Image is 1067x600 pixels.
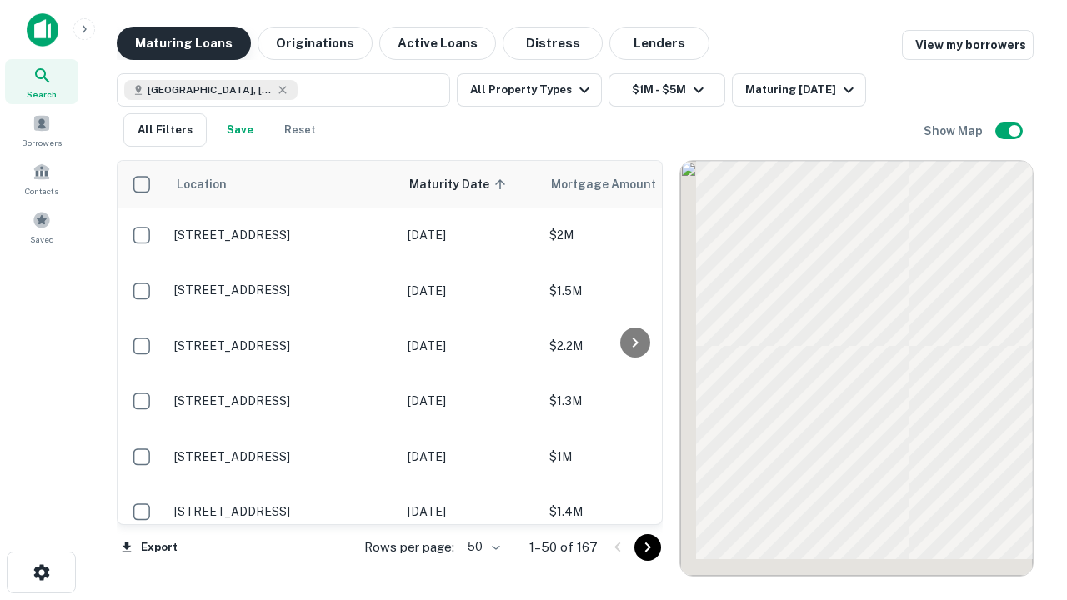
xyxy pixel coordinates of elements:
[609,73,725,107] button: $1M - $5M
[27,87,57,101] span: Search
[174,227,391,242] p: [STREET_ADDRESS]
[408,226,533,244] p: [DATE]
[541,161,724,207] th: Mortgage Amount
[166,161,399,207] th: Location
[174,504,391,519] p: [STREET_ADDRESS]
[549,282,716,300] p: $1.5M
[408,502,533,521] p: [DATE]
[258,27,373,60] button: Originations
[924,122,985,140] h6: Show Map
[549,502,716,521] p: $1.4M
[174,393,391,408] p: [STREET_ADDRESS]
[273,113,327,147] button: Reset
[5,204,78,249] a: Saved
[176,174,227,194] span: Location
[732,73,866,107] button: Maturing [DATE]
[680,161,1033,576] div: 0 0
[408,447,533,466] p: [DATE]
[984,467,1067,547] iframe: Chat Widget
[549,226,716,244] p: $2M
[634,534,661,561] button: Go to next page
[408,337,533,355] p: [DATE]
[213,113,267,147] button: Save your search to get updates of matches that match your search criteria.
[364,537,454,557] p: Rows per page:
[5,59,78,104] a: Search
[399,161,541,207] th: Maturity Date
[408,392,533,410] p: [DATE]
[5,107,78,152] a: Borrowers
[503,27,603,60] button: Distress
[117,73,450,107] button: [GEOGRAPHIC_DATA], [GEOGRAPHIC_DATA], [GEOGRAPHIC_DATA]
[174,282,391,297] p: [STREET_ADDRESS]
[379,27,496,60] button: Active Loans
[117,535,182,560] button: Export
[30,232,54,246] span: Saved
[609,27,709,60] button: Lenders
[174,449,391,464] p: [STREET_ADDRESS]
[457,73,602,107] button: All Property Types
[27,13,58,47] img: capitalize-icon.png
[117,27,251,60] button: Maturing Loans
[408,282,533,300] p: [DATE]
[745,80,859,100] div: Maturing [DATE]
[549,392,716,410] p: $1.3M
[549,447,716,466] p: $1M
[529,537,598,557] p: 1–50 of 167
[22,136,62,149] span: Borrowers
[902,30,1034,60] a: View my borrowers
[148,82,273,97] span: [GEOGRAPHIC_DATA], [GEOGRAPHIC_DATA], [GEOGRAPHIC_DATA]
[409,174,511,194] span: Maturity Date
[551,174,678,194] span: Mortgage Amount
[174,338,391,353] p: [STREET_ADDRESS]
[25,184,58,197] span: Contacts
[549,337,716,355] p: $2.2M
[461,535,503,559] div: 50
[5,156,78,201] a: Contacts
[123,113,207,147] button: All Filters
